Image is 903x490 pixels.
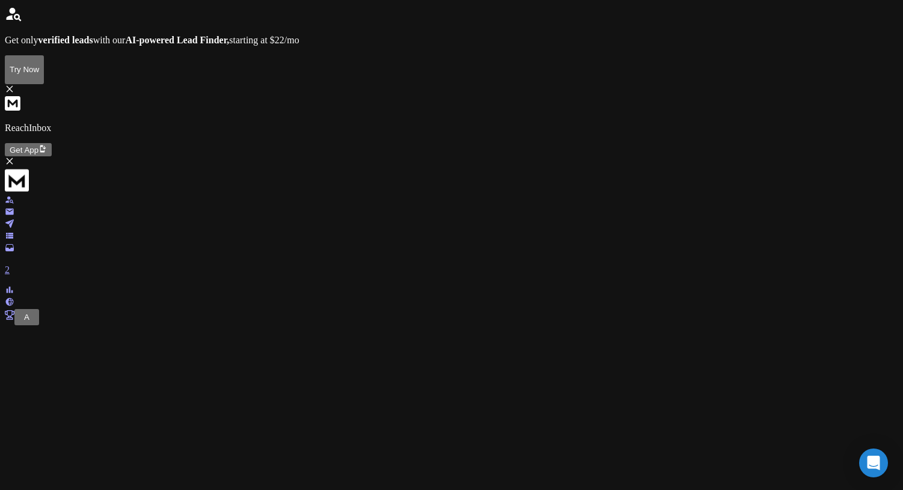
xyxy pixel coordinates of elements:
p: Try Now [10,65,39,74]
button: Try Now [5,55,44,84]
p: 2 [5,265,898,275]
a: 2 [5,244,898,275]
button: Get App [5,143,52,156]
img: logo [5,168,29,192]
p: Get only with our starting at $22/mo [5,35,898,46]
strong: verified leads [38,35,93,45]
p: ReachInbox [5,123,898,133]
button: A [14,309,39,325]
strong: AI-powered Lead Finder, [125,35,229,45]
div: Open Intercom Messenger [859,449,888,477]
button: A [19,311,34,323]
span: A [24,313,29,322]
